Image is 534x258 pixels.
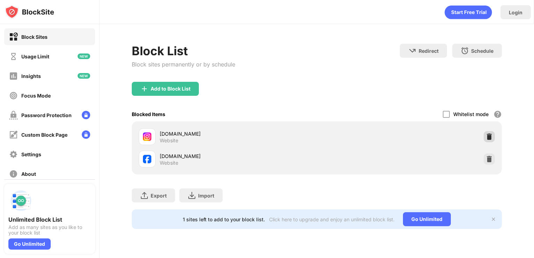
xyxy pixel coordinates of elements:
[8,238,51,250] div: Go Unlimited
[9,170,18,178] img: about-off.svg
[132,44,235,58] div: Block List
[151,86,190,92] div: Add to Block List
[160,152,317,160] div: [DOMAIN_NAME]
[143,155,151,163] img: favicons
[132,61,235,68] div: Block sites permanently or by schedule
[9,150,18,159] img: settings-off.svg
[9,72,18,80] img: insights-off.svg
[132,111,165,117] div: Blocked Items
[183,216,265,222] div: 1 sites left to add to your block list.
[445,5,492,19] div: animation
[21,171,36,177] div: About
[82,130,90,139] img: lock-menu.svg
[21,53,49,59] div: Usage Limit
[453,111,489,117] div: Whitelist mode
[9,33,18,41] img: block-on.svg
[21,93,51,99] div: Focus Mode
[9,111,18,120] img: password-protection-off.svg
[160,160,178,166] div: Website
[8,188,34,213] img: push-block-list.svg
[21,73,41,79] div: Insights
[21,112,72,118] div: Password Protection
[21,34,48,40] div: Block Sites
[471,48,493,54] div: Schedule
[21,132,67,138] div: Custom Block Page
[509,9,522,15] div: Login
[21,151,41,157] div: Settings
[9,91,18,100] img: focus-off.svg
[78,73,90,79] img: new-icon.svg
[8,216,91,223] div: Unlimited Block List
[82,111,90,119] img: lock-menu.svg
[491,216,496,222] img: x-button.svg
[198,193,214,199] div: Import
[419,48,439,54] div: Redirect
[9,130,18,139] img: customize-block-page-off.svg
[78,53,90,59] img: new-icon.svg
[8,224,91,236] div: Add as many sites as you like to your block list
[160,130,317,137] div: [DOMAIN_NAME]
[269,216,395,222] div: Click here to upgrade and enjoy an unlimited block list.
[160,137,178,144] div: Website
[9,52,18,61] img: time-usage-off.svg
[5,5,54,19] img: logo-blocksite.svg
[403,212,451,226] div: Go Unlimited
[143,132,151,141] img: favicons
[151,193,167,199] div: Export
